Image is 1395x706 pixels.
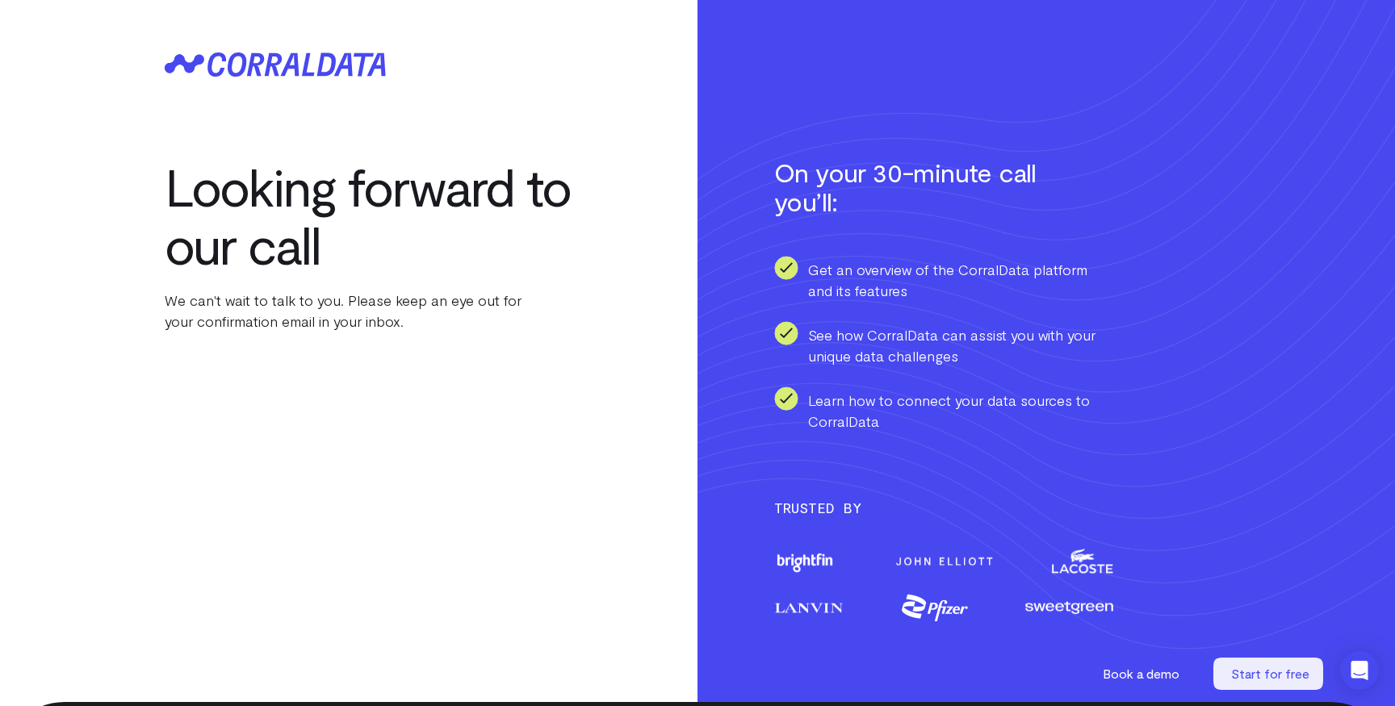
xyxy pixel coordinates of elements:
div: Open Intercom Messenger [1340,651,1379,690]
li: See how CorralData can assist you with your unique data challenges [774,321,1113,366]
p: We can't wait to talk to you. Please keep an eye out for your confirmation email in your inbox. [165,290,584,332]
a: Start for free [1213,658,1326,690]
li: Learn how to connect your data sources to CorralData [774,386,1113,432]
h2: On your 30-minute call you’ll: [774,157,1065,215]
h1: Looking forward to our call [165,157,584,274]
span: Start for free [1231,666,1309,681]
a: Book a demo [1084,658,1197,690]
h3: Trusted By [774,496,1230,519]
span: Book a demo [1103,666,1179,681]
li: Get an overview of the CorralData platform and its features [774,256,1113,301]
